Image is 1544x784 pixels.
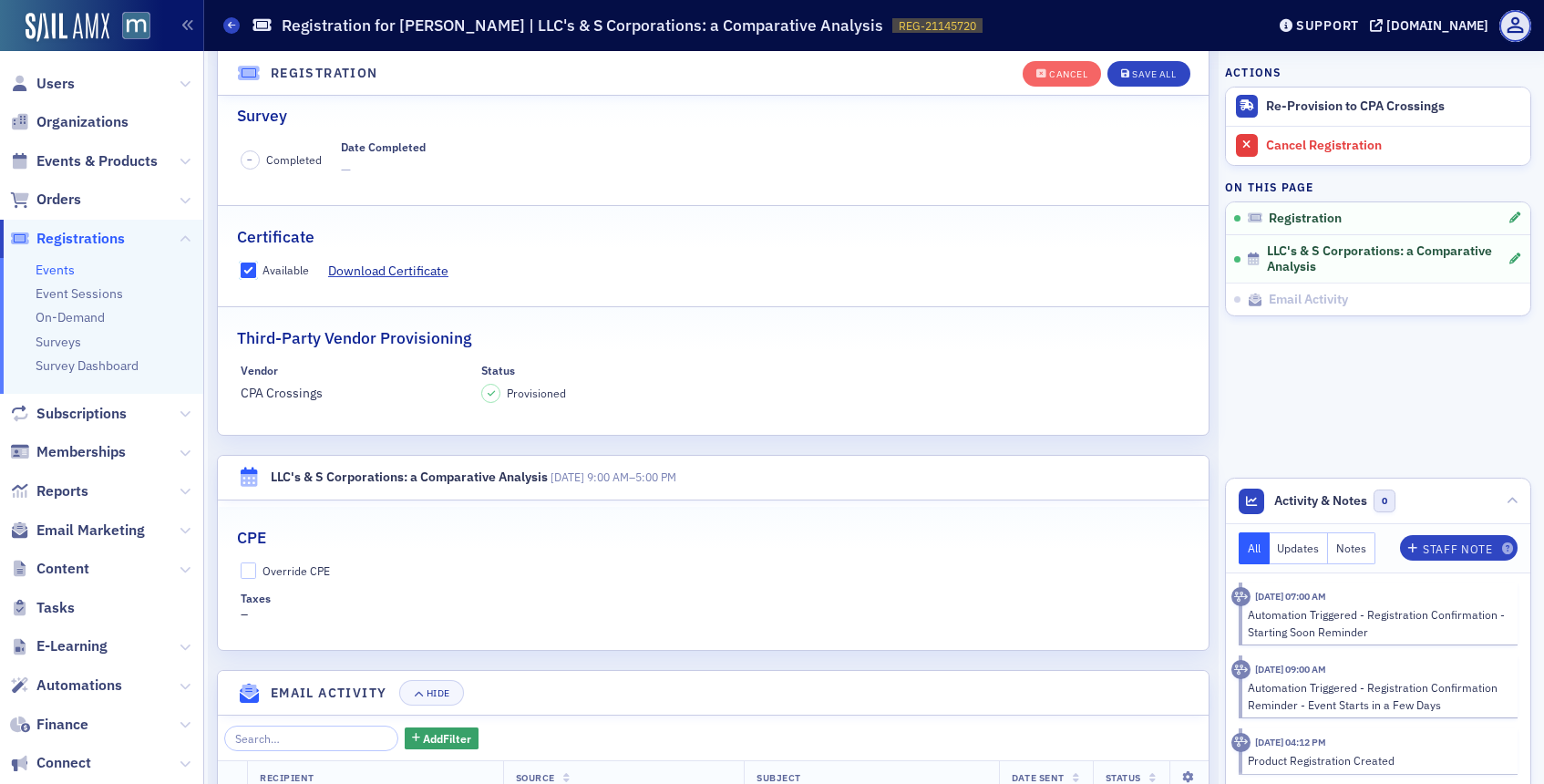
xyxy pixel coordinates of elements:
span: Organizations [36,112,129,132]
time: 7/15/2025 04:12 PM [1255,736,1326,748]
a: Events & Products [10,151,158,171]
span: Status [1106,771,1141,784]
div: LLC's & S Corporations: a Comparative Analysis [271,468,548,487]
a: Reports [10,481,88,501]
span: Finance [36,715,88,735]
span: Tasks [36,598,75,618]
div: Staff Note [1423,544,1492,554]
a: Email Marketing [10,521,145,541]
span: — [341,160,426,180]
button: Staff Note [1400,535,1518,561]
a: E-Learning [10,636,108,656]
span: CPA Crossings [241,384,463,403]
time: 8/6/2025 09:00 AM [1255,663,1326,676]
a: View Homepage [109,12,150,43]
span: Completed [266,151,322,168]
span: Subscriptions [36,404,127,424]
span: Connect [36,753,91,773]
span: Recipient [260,771,314,784]
time: 8/8/2025 07:00 AM [1255,590,1326,603]
time: 5:00 PM [635,469,676,484]
a: Orders [10,190,81,210]
div: Cancel [1049,69,1087,79]
a: Automations [10,676,122,696]
span: Reports [36,481,88,501]
button: [DOMAIN_NAME] [1370,19,1495,32]
span: [DATE] [551,469,584,484]
img: SailAMX [26,13,109,42]
span: Automations [36,676,122,696]
h4: Actions [1225,64,1282,80]
div: Available [262,263,309,278]
input: Search… [224,726,398,751]
a: Finance [10,715,88,735]
span: 0 [1374,490,1396,512]
a: Download Certificate [328,262,462,281]
span: Registrations [36,229,125,249]
div: [DOMAIN_NAME] [1386,17,1488,34]
span: Registration [1269,211,1342,227]
input: Available [241,263,257,279]
button: Re-Provision to CPA Crossings [1226,88,1530,126]
h1: Registration for [PERSON_NAME] | LLC's & S Corporations: a Comparative Analysis [282,15,883,36]
span: Orders [36,190,81,210]
div: Date Completed [341,140,426,154]
div: Vendor [241,364,278,377]
span: Users [36,74,75,94]
span: E-Learning [36,636,108,656]
span: Email Activity [1269,292,1348,308]
div: Save All [1132,69,1176,79]
span: Activity & Notes [1274,491,1367,511]
div: Cancel Registration [1266,138,1521,154]
div: Activity [1231,660,1251,679]
span: LLC's & S Corporations: a Comparative Analysis [1267,243,1507,275]
div: Activity [1231,733,1251,752]
button: Save All [1107,61,1189,87]
span: REG-21145720 [899,18,976,34]
img: SailAMX [122,12,150,40]
span: Date Sent [1012,771,1065,784]
a: Organizations [10,112,129,132]
div: Taxes [241,592,271,605]
a: Event Sessions [36,285,123,302]
button: Hide [399,680,463,706]
a: Users [10,74,75,94]
button: Notes [1328,532,1375,564]
div: Activity [1231,587,1251,606]
h2: Survey [237,104,287,128]
span: Add Filter [423,730,471,747]
div: Product Registration Created [1248,752,1506,769]
div: Override CPE [262,563,330,579]
button: All [1239,532,1270,564]
div: Re-Provision to CPA Crossings [1266,98,1521,115]
span: Provisioned [507,386,566,400]
div: Hide [427,688,450,698]
span: Memberships [36,442,126,462]
button: Cancel [1023,61,1101,87]
span: Content [36,559,89,579]
button: AddFilter [405,727,479,750]
a: Connect [10,753,91,773]
a: Events [36,262,75,278]
h4: On this page [1225,179,1531,195]
div: Status [481,364,515,377]
input: Override CPE [241,562,257,579]
span: – [551,469,676,484]
span: Profile [1499,10,1531,42]
span: – [247,153,252,166]
h2: CPE [237,526,266,550]
time: 9:00 AM [587,469,629,484]
a: Memberships [10,442,126,462]
a: Registrations [10,229,125,249]
button: Updates [1270,532,1329,564]
a: Tasks [10,598,75,618]
a: Cancel Registration [1226,126,1530,165]
div: Support [1296,17,1359,34]
a: Surveys [36,334,81,350]
h4: Registration [271,64,378,83]
div: – [241,592,463,624]
span: Subject [757,771,801,784]
h4: Email Activity [271,684,387,703]
a: Survey Dashboard [36,357,139,374]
